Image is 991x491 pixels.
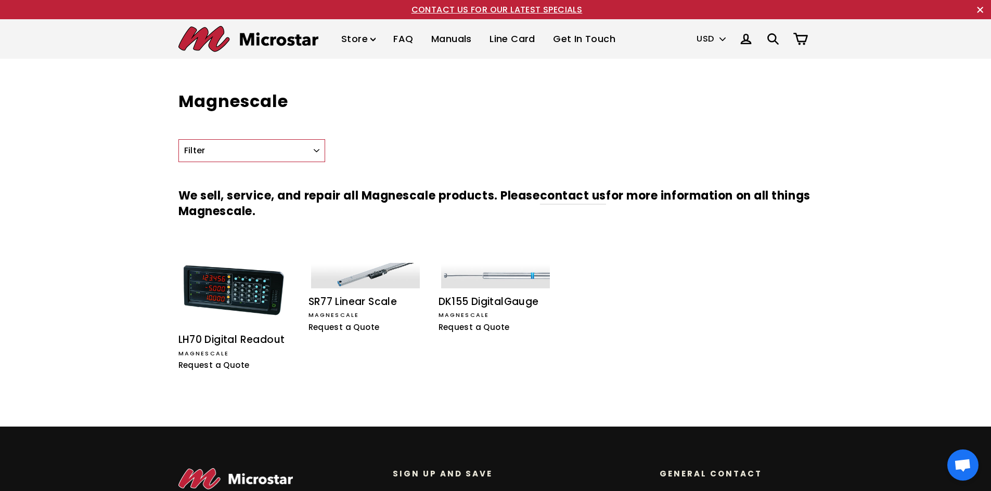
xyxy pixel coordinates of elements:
[333,24,383,55] a: Store
[439,322,510,333] span: Request a Quote
[439,311,553,320] div: Magnescale
[482,24,543,55] a: Line Card
[178,468,293,489] img: Microstar Electronics
[308,311,423,320] div: Magnescale
[178,349,293,359] div: Magnescale
[181,263,290,324] img: LH70 Digital Readout
[439,295,553,310] div: DK155 DigitalGauge
[540,188,607,205] a: contact us
[333,24,623,55] ul: Primary
[385,24,421,55] a: FAQ
[308,295,423,310] div: SR77 Linear Scale
[178,360,250,370] span: Request a Quote
[178,263,293,375] a: LH70 Digital Readout LH70 Digital Readout Magnescale Request a Quote
[308,322,380,333] span: Request a Quote
[660,468,807,479] p: General Contact
[311,263,420,288] img: SR77 Linear Scale
[441,263,550,288] img: DK155 DigitalGauge
[178,90,813,113] h1: Magnescale
[439,263,553,336] a: DK155 DigitalGauge DK155 DigitalGauge Magnescale Request a Quote
[423,24,480,55] a: Manuals
[411,4,583,16] a: CONTACT US FOR OUR LATEST SPECIALS
[545,24,623,55] a: Get In Touch
[178,333,293,348] div: LH70 Digital Readout
[178,172,813,236] h3: We sell, service, and repair all Magnescale products. Please for more information on all things M...
[947,449,979,481] div: Open chat
[308,263,423,336] a: SR77 Linear Scale SR77 Linear Scale Magnescale Request a Quote
[178,26,318,52] img: Microstar Electronics
[393,468,644,479] p: Sign up and save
